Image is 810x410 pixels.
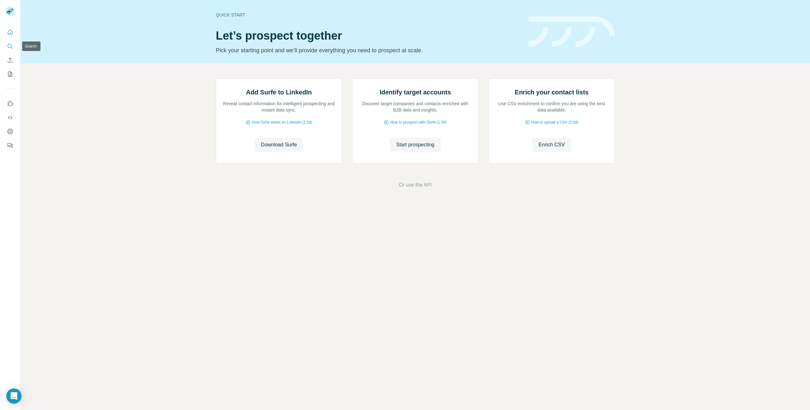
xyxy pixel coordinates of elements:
p: Discover target companies and contacts enriched with B2B data and insights. [359,100,472,113]
p: Use CSV enrichment to confirm you are using the best data available. [495,100,608,113]
h2: Enrich your contact lists [515,88,589,97]
button: Or use the API [399,181,432,189]
span: How Surfe works on LinkedIn (1:58) [252,119,312,125]
span: Download Surfe [261,141,297,149]
button: Feedback [5,140,15,151]
button: Download Surfe [255,138,303,152]
img: banner [528,16,615,47]
span: How to upload a CSV (2:59) [531,119,578,125]
p: Pick your starting point and we’ll provide everything you need to prospect at scale. [216,46,521,55]
h2: Identify target accounts [380,88,451,97]
button: Search [5,41,15,52]
button: Enrich CSV [5,54,15,66]
button: Quick start [5,27,15,38]
button: Use Surfe on LinkedIn [5,98,15,109]
span: Enrich CSV [539,141,565,149]
div: Quick start [216,12,521,18]
p: Reveal contact information for intelligent prospecting and instant data sync. [222,100,335,113]
button: Use Surfe API [5,112,15,123]
span: Start prospecting [396,141,434,149]
button: My lists [5,68,15,80]
span: How to prospect with Surfe (1:30) [390,119,446,125]
h1: Let’s prospect together [216,29,521,42]
h2: Add Surfe to LinkedIn [246,88,312,97]
button: Enrich CSV [532,138,571,152]
button: Dashboard [5,126,15,137]
button: Start prospecting [390,138,441,152]
div: Open Intercom Messenger [6,388,22,404]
